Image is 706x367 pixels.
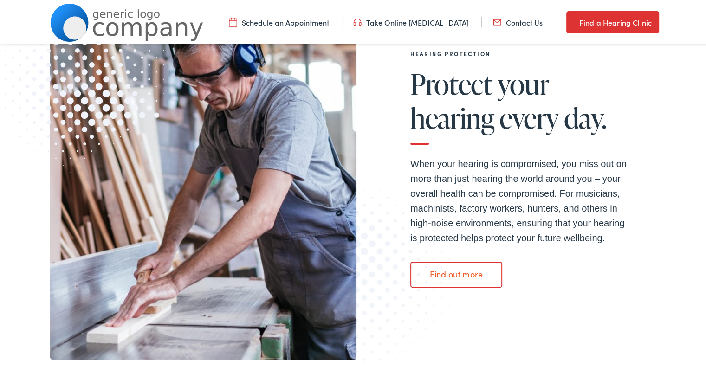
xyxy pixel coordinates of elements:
span: Protect [410,67,492,97]
span: every [499,101,558,131]
a: Contact Us [493,15,543,26]
a: Find a Hearing Clinic [566,9,659,32]
p: When your hearing is compromised, you miss out on more than just hearing the world around you – y... [410,155,633,244]
img: utility icon [353,15,362,26]
img: utility icon [493,15,501,26]
a: Take Online [MEDICAL_DATA] [353,15,469,26]
a: Schedule an Appointment [229,15,329,26]
a: Find out more [410,260,502,286]
span: hearing [410,101,494,131]
h2: Hearing Protection [410,49,633,55]
span: day. [564,101,607,131]
img: utility icon [566,15,575,26]
span: your [498,67,549,97]
img: utility icon [229,15,237,26]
